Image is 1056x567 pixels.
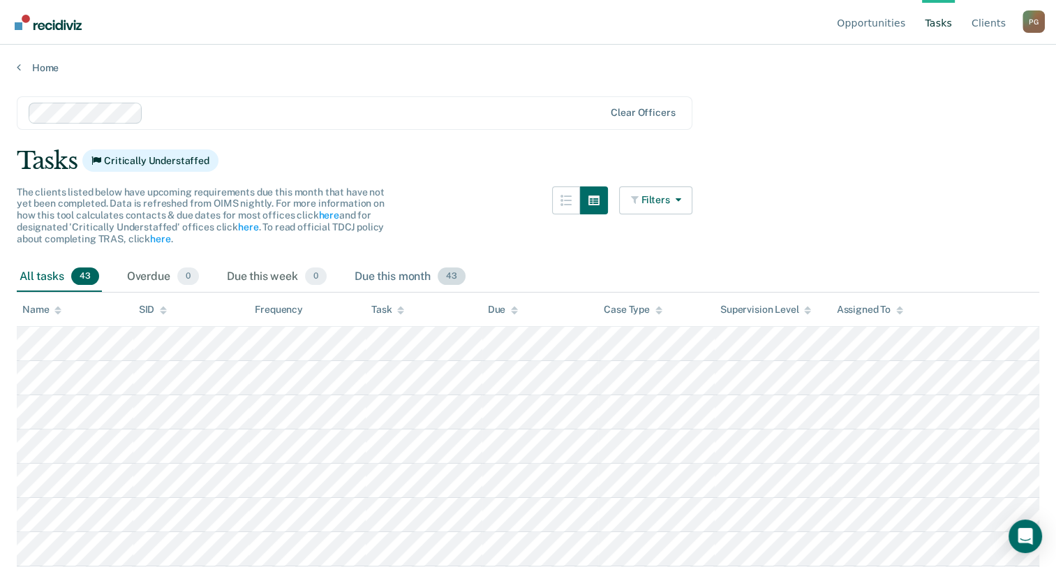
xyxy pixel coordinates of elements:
div: Frequency [255,304,303,316]
span: 43 [438,267,466,286]
div: Case Type [604,304,662,316]
div: Tasks [17,147,1039,175]
span: Critically Understaffed [82,149,218,172]
div: Clear officers [611,107,675,119]
span: 0 [177,267,199,286]
a: here [150,233,170,244]
div: Open Intercom Messenger [1009,520,1042,553]
div: SID [139,304,168,316]
div: Supervision Level [720,304,812,316]
div: All tasks43 [17,262,102,293]
img: Recidiviz [15,15,82,30]
span: The clients listed below have upcoming requirements due this month that have not yet been complet... [17,186,385,244]
span: 43 [71,267,99,286]
div: Due this month43 [352,262,468,293]
div: P G [1022,10,1045,33]
div: Due this week0 [224,262,329,293]
a: Home [17,61,1039,74]
div: Name [22,304,61,316]
a: here [238,221,258,233]
a: here [318,209,339,221]
div: Due [488,304,519,316]
div: Task [371,304,404,316]
div: Assigned To [836,304,902,316]
button: Filters [619,186,693,214]
button: Profile dropdown button [1022,10,1045,33]
div: Overdue0 [124,262,202,293]
span: 0 [305,267,327,286]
